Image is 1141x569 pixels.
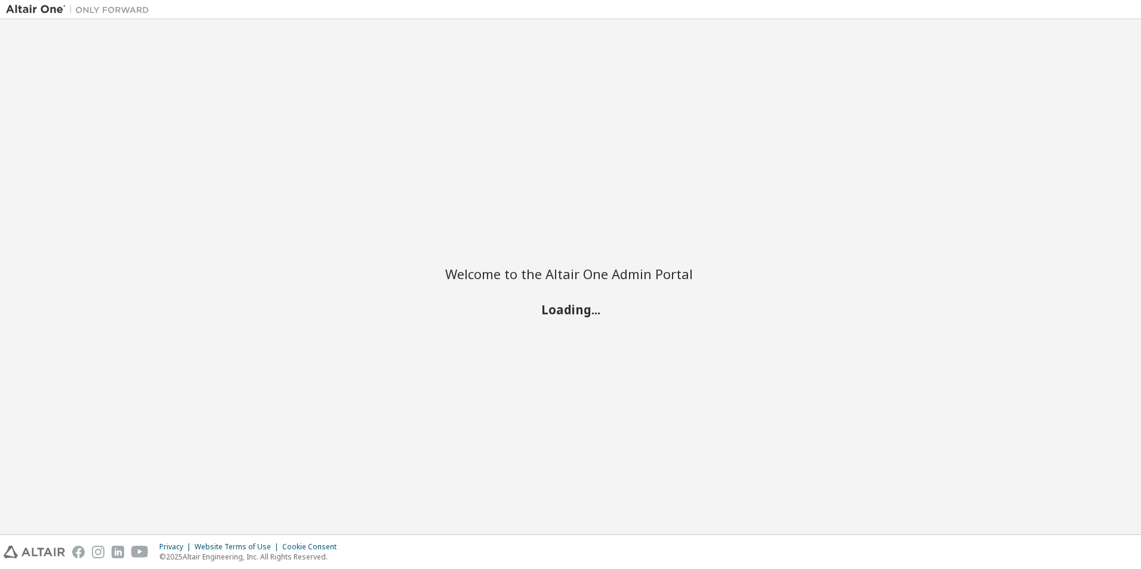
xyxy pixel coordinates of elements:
[159,542,195,552] div: Privacy
[445,265,696,282] h2: Welcome to the Altair One Admin Portal
[195,542,282,552] div: Website Terms of Use
[112,546,124,558] img: linkedin.svg
[159,552,344,562] p: © 2025 Altair Engineering, Inc. All Rights Reserved.
[445,302,696,317] h2: Loading...
[72,546,85,558] img: facebook.svg
[4,546,65,558] img: altair_logo.svg
[6,4,155,16] img: Altair One
[92,546,104,558] img: instagram.svg
[282,542,344,552] div: Cookie Consent
[131,546,149,558] img: youtube.svg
